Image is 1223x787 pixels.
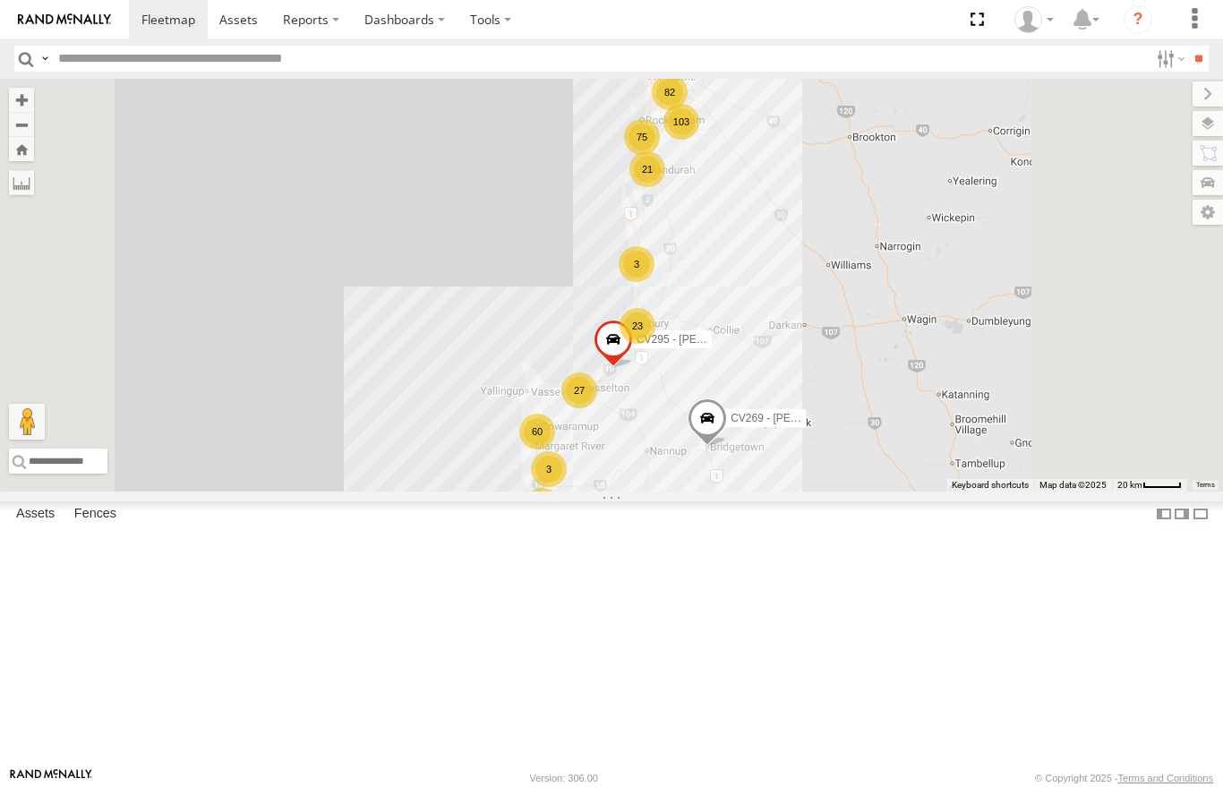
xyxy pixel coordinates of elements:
[18,13,111,26] img: rand-logo.svg
[531,451,567,487] div: 3
[525,488,560,524] div: 3
[637,333,767,346] span: CV295 - [PERSON_NAME]
[1035,773,1213,783] div: © Copyright 2025 -
[1008,6,1060,33] div: Graham Broom
[1173,501,1191,527] label: Dock Summary Table to the Right
[1118,773,1213,783] a: Terms and Conditions
[1193,200,1223,225] label: Map Settings
[1150,46,1188,72] label: Search Filter Options
[1039,480,1107,490] span: Map data ©2025
[624,119,660,155] div: 75
[663,104,699,140] div: 103
[629,151,665,187] div: 21
[620,308,655,344] div: 23
[7,501,64,526] label: Assets
[9,112,34,137] button: Zoom out
[1124,5,1152,34] i: ?
[9,88,34,112] button: Zoom in
[1192,501,1210,527] label: Hide Summary Table
[952,479,1029,492] button: Keyboard shortcuts
[652,74,688,110] div: 82
[561,372,597,408] div: 27
[519,414,555,449] div: 60
[530,773,598,783] div: Version: 306.00
[1112,479,1187,492] button: Map scale: 20 km per 40 pixels
[38,46,52,72] label: Search Query
[1155,501,1173,527] label: Dock Summary Table to the Left
[731,412,861,424] span: CV269 - [PERSON_NAME]
[9,404,45,440] button: Drag Pegman onto the map to open Street View
[619,246,654,282] div: 3
[65,501,125,526] label: Fences
[9,137,34,161] button: Zoom Home
[10,769,92,787] a: Visit our Website
[1196,482,1215,489] a: Terms (opens in new tab)
[1117,480,1142,490] span: 20 km
[9,170,34,195] label: Measure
